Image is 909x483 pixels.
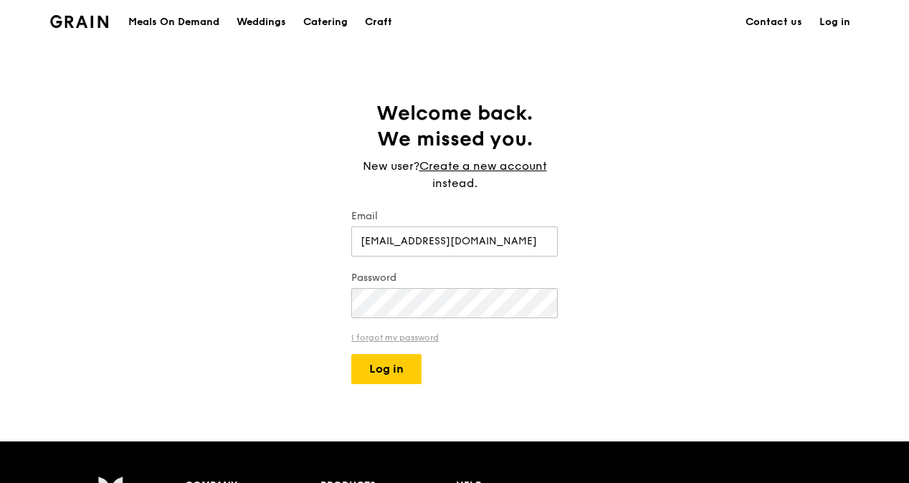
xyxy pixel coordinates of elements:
[128,1,219,44] div: Meals On Demand
[303,1,348,44] div: Catering
[811,1,859,44] a: Log in
[737,1,811,44] a: Contact us
[351,209,558,224] label: Email
[50,15,108,28] img: Grain
[432,176,477,190] span: instead.
[351,100,558,152] h1: Welcome back. We missed you.
[295,1,356,44] a: Catering
[365,1,392,44] div: Craft
[363,159,419,173] span: New user?
[351,271,558,285] label: Password
[228,1,295,44] a: Weddings
[237,1,286,44] div: Weddings
[356,1,401,44] a: Craft
[419,158,547,175] a: Create a new account
[351,333,558,343] a: I forgot my password
[351,354,422,384] button: Log in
